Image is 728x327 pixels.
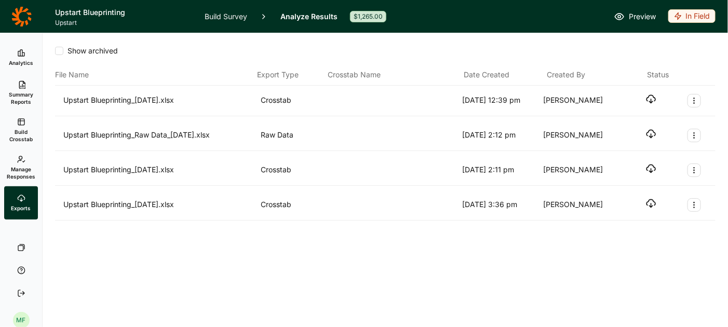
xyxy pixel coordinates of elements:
[544,94,621,107] div: [PERSON_NAME]
[4,149,38,186] a: Manage Responses
[7,166,35,180] span: Manage Responses
[9,59,33,66] span: Analytics
[4,74,38,112] a: Summary Reports
[4,186,38,220] a: Exports
[8,128,34,143] span: Build Crosstab
[687,198,701,212] button: Export Actions
[55,69,253,81] div: File Name
[646,129,656,139] button: Download file
[350,11,386,22] div: $1,265.00
[646,198,656,209] button: Download file
[646,163,656,174] button: Download file
[464,69,543,81] div: Date Created
[63,198,257,212] div: Upstart Blueprinting_[DATE].xlsx
[646,94,656,104] button: Download file
[261,94,325,107] div: Crosstab
[462,129,540,142] div: [DATE] 2:12 pm
[544,163,621,177] div: [PERSON_NAME]
[629,10,656,23] span: Preview
[63,163,257,177] div: Upstart Blueprinting_[DATE].xlsx
[63,129,257,142] div: Upstart Blueprinting_Raw Data_[DATE].xlsx
[687,94,701,107] button: Export Actions
[63,46,118,56] span: Show archived
[261,198,325,212] div: Crosstab
[544,198,621,212] div: [PERSON_NAME]
[668,9,716,24] button: In Field
[261,129,325,142] div: Raw Data
[258,69,323,81] div: Export Type
[8,91,34,105] span: Summary Reports
[328,69,460,81] div: Crosstab Name
[668,9,716,23] div: In Field
[4,41,38,74] a: Analytics
[462,198,540,212] div: [DATE] 3:36 pm
[547,69,627,81] div: Created By
[63,94,257,107] div: Upstart Blueprinting_[DATE].xlsx
[544,129,621,142] div: [PERSON_NAME]
[462,94,540,107] div: [DATE] 12:39 pm
[55,19,192,27] span: Upstart
[647,69,669,81] div: Status
[614,10,656,23] a: Preview
[687,163,701,177] button: Export Actions
[11,205,31,212] span: Exports
[687,129,701,142] button: Export Actions
[462,163,540,177] div: [DATE] 2:11 pm
[261,163,325,177] div: Crosstab
[4,112,38,149] a: Build Crosstab
[55,6,192,19] h1: Upstart Blueprinting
